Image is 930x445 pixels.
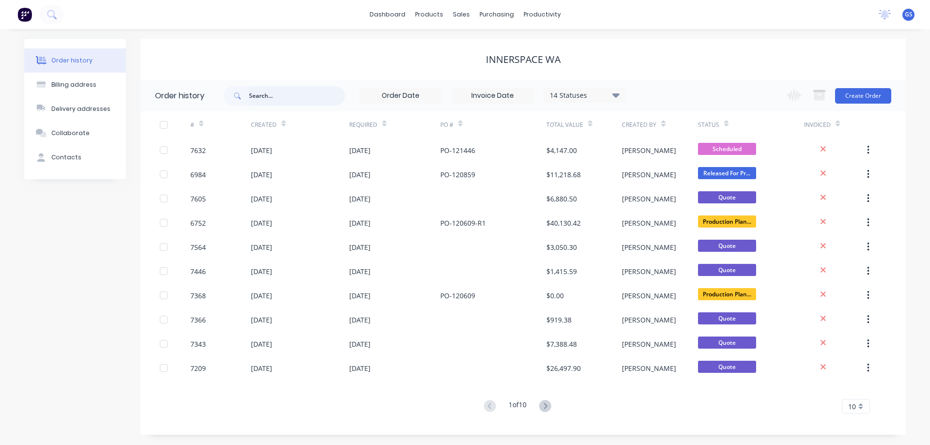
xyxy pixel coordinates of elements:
div: $3,050.30 [546,242,577,252]
div: [PERSON_NAME] [622,145,676,155]
div: [DATE] [349,169,371,180]
div: # [190,111,251,138]
div: Order history [155,90,204,102]
span: Quote [698,240,756,252]
div: [DATE] [251,218,272,228]
div: [DATE] [251,169,272,180]
div: [DATE] [349,242,371,252]
div: 7366 [190,315,206,325]
input: Order Date [360,89,441,103]
div: $11,218.68 [546,169,581,180]
a: dashboard [365,7,410,22]
div: [PERSON_NAME] [622,218,676,228]
input: Search... [249,86,345,106]
div: 7446 [190,266,206,276]
span: Quote [698,264,756,276]
div: [DATE] [251,194,272,204]
div: Total Value [546,111,622,138]
div: [PERSON_NAME] [622,291,676,301]
div: Contacts [51,153,81,162]
div: Required [349,111,440,138]
span: Quote [698,361,756,373]
div: [DATE] [349,363,371,373]
button: Billing address [24,73,126,97]
div: PO-120859 [440,169,475,180]
button: Order history [24,48,126,73]
div: Invoiced [804,121,831,129]
div: 14 Statuses [544,90,625,101]
div: $40,130.42 [546,218,581,228]
div: 7605 [190,194,206,204]
span: Scheduled [698,143,756,155]
div: [PERSON_NAME] [622,242,676,252]
div: # [190,121,194,129]
div: purchasing [475,7,519,22]
button: Delivery addresses [24,97,126,121]
span: Quote [698,337,756,349]
div: [DATE] [251,339,272,349]
div: 6752 [190,218,206,228]
span: Production Plan... [698,215,756,228]
div: Status [698,111,804,138]
div: $1,415.59 [546,266,577,276]
input: Invoice Date [452,89,533,103]
div: 7564 [190,242,206,252]
div: [DATE] [349,194,371,204]
div: [PERSON_NAME] [622,266,676,276]
div: $26,497.90 [546,363,581,373]
span: Quote [698,312,756,324]
button: Contacts [24,145,126,169]
div: [DATE] [251,291,272,301]
span: Released For Pr... [698,167,756,179]
div: [PERSON_NAME] [622,363,676,373]
div: Collaborate [51,129,90,138]
div: 7343 [190,339,206,349]
div: [DATE] [349,218,371,228]
div: PO # [440,111,546,138]
div: PO-120609 [440,291,475,301]
div: 6984 [190,169,206,180]
div: PO-121446 [440,145,475,155]
button: Collaborate [24,121,126,145]
div: 7632 [190,145,206,155]
div: Status [698,121,719,129]
div: [DATE] [349,315,371,325]
div: Created By [622,111,697,138]
div: PO-120609-R1 [440,218,486,228]
div: [DATE] [349,291,371,301]
div: [PERSON_NAME] [622,339,676,349]
div: Delivery addresses [51,105,110,113]
div: 7209 [190,363,206,373]
div: [DATE] [251,242,272,252]
div: [DATE] [349,339,371,349]
span: Production Plan... [698,288,756,300]
div: [DATE] [251,363,272,373]
div: [DATE] [251,266,272,276]
div: sales [448,7,475,22]
img: Factory [17,7,32,22]
div: [DATE] [251,145,272,155]
div: PO # [440,121,453,129]
div: productivity [519,7,566,22]
span: 10 [848,401,856,412]
div: [DATE] [349,266,371,276]
div: $7,388.48 [546,339,577,349]
div: [DATE] [251,315,272,325]
div: Order history [51,56,93,65]
div: $4,147.00 [546,145,577,155]
div: $6,880.50 [546,194,577,204]
div: 1 of 10 [509,399,527,414]
div: products [410,7,448,22]
div: [PERSON_NAME] [622,194,676,204]
div: Created [251,121,277,129]
div: $919.38 [546,315,572,325]
div: Total Value [546,121,583,129]
span: GS [905,10,913,19]
div: Innerspace WA [486,54,561,65]
div: [PERSON_NAME] [622,315,676,325]
div: Created By [622,121,656,129]
button: Create Order [835,88,891,104]
div: Created [251,111,349,138]
div: [PERSON_NAME] [622,169,676,180]
div: $0.00 [546,291,564,301]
